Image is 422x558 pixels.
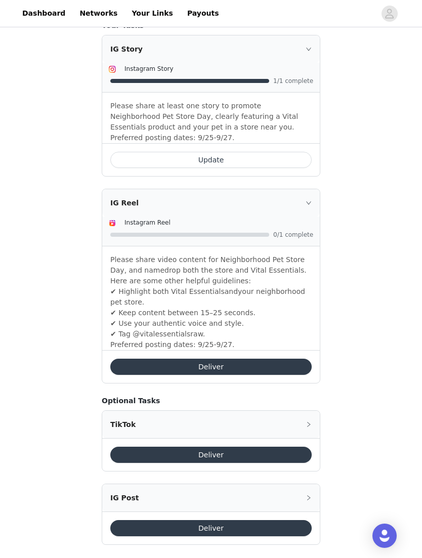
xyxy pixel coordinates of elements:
div: Open Intercom Messenger [372,524,397,548]
a: Payouts [181,2,225,25]
span: ✔ Use your authentic voice and style. [110,319,244,327]
span: ✔ Keep content between 15–25 seconds. [110,309,256,317]
i: icon: right [306,46,312,52]
a: Dashboard [16,2,71,25]
div: icon: rightIG Post [102,484,320,511]
p: Please share video content for Neighborhood Pet Store Day, and namedrop both the store and Vital ... [110,254,312,286]
i: icon: right [306,421,312,427]
a: Networks [73,2,123,25]
img: Instagram Icon [108,65,116,73]
span: your neighborhood pet store. [110,287,305,306]
i: icon: right [306,495,312,501]
button: Deliver [110,520,312,536]
button: Deliver [110,447,312,463]
img: Instagram Reels Icon [108,219,116,227]
span: 1/1 complete [273,78,314,84]
i: icon: right [306,200,312,206]
span: ✔ Tag @vitalessentialsraw. [110,330,205,338]
span: Preferred posting dates: 9/25-9/27. [110,340,234,349]
h4: Optional Tasks [102,396,320,406]
span: 0/1 complete [273,232,314,238]
div: icon: rightIG Story [102,35,320,63]
div: avatar [385,6,394,22]
span: ✔ Highlight both Vital Essentials [110,287,225,295]
button: Deliver [110,359,312,375]
div: icon: rightTikTok [102,411,320,438]
p: Preferred posting dates: 9/25-9/27. [110,133,312,143]
div: icon: rightIG Reel [102,189,320,217]
a: Your Links [125,2,179,25]
span: and [225,287,238,295]
span: Instagram Reel [124,219,171,226]
p: Please share at least one story to promote Neighborhood Pet Store Day, clearly featuring a Vital ... [110,101,312,133]
button: Update [110,152,312,168]
span: Instagram Story [124,65,174,72]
